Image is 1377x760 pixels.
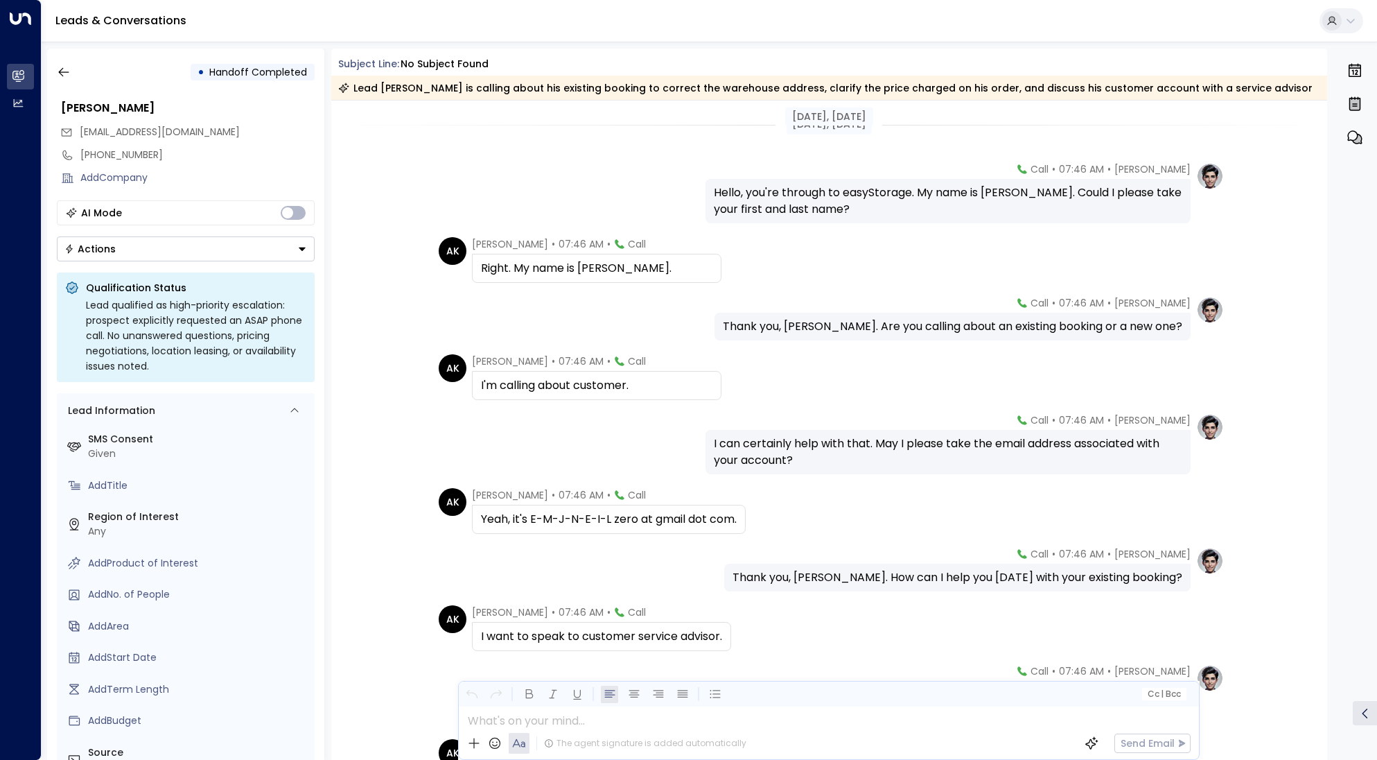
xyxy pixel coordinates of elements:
span: • [1107,664,1111,678]
button: Redo [487,686,505,703]
button: Undo [463,686,480,703]
span: • [1107,413,1111,427]
label: Region of Interest [88,510,309,524]
span: • [552,354,555,368]
span: 07:46 AM [559,237,604,251]
span: 07:46 AM [1059,547,1104,561]
span: • [1052,162,1055,176]
div: [PHONE_NUMBER] [80,148,315,162]
label: Source [88,745,309,760]
span: Call [628,354,646,368]
div: Right. My name is [PERSON_NAME]. [481,260,712,277]
span: 07:46 AM [1059,664,1104,678]
div: No subject found [401,57,489,71]
div: Thank you, [PERSON_NAME]. How can I help you [DATE] with your existing booking? [733,569,1182,586]
img: profile-logo.png [1196,664,1224,692]
span: • [607,354,611,368]
div: AddBudget [88,714,309,728]
span: • [552,488,555,502]
span: • [1052,664,1055,678]
span: • [1052,296,1055,310]
span: Call [628,237,646,251]
label: SMS Consent [88,432,309,447]
span: [PERSON_NAME] [1114,162,1191,176]
span: • [1107,547,1111,561]
img: profile-logo.png [1196,296,1224,324]
span: Call [628,605,646,619]
div: AI Mode [81,206,122,220]
span: 07:46 AM [1059,413,1104,427]
span: • [607,488,611,502]
div: [PERSON_NAME] [61,100,315,116]
div: AddStart Date [88,650,309,665]
span: 07:46 AM [559,488,604,502]
div: • [198,60,204,85]
div: AK [439,605,466,633]
p: Qualification Status [86,281,306,295]
span: Handoff Completed [209,65,307,79]
div: Lead Information [63,404,155,418]
div: AK [439,237,466,265]
span: • [607,605,611,619]
div: Thank you, [PERSON_NAME]. Are you calling about an existing booking or a new one? [723,318,1182,335]
div: Button group with a nested menu [57,236,315,261]
div: I can certainly help with that. May I please take the email address associated with your account? [714,435,1182,469]
div: AddCompany [80,171,315,185]
span: [PERSON_NAME] [1114,664,1191,678]
div: [DATE], [DATE] [785,107,873,126]
div: AddArea [88,619,309,634]
div: AddTitle [88,478,309,493]
div: AddTerm Length [88,682,309,697]
span: • [552,605,555,619]
img: profile-logo.png [1196,413,1224,441]
span: Call [1030,296,1049,310]
div: Given [88,447,309,461]
div: AK [439,354,466,382]
span: [PERSON_NAME] [472,605,548,619]
div: AddNo. of People [88,587,309,602]
span: [PERSON_NAME] [1114,413,1191,427]
div: AK [439,488,466,516]
span: 07:46 AM [1059,296,1104,310]
span: Call [1030,413,1049,427]
span: [EMAIL_ADDRESS][DOMAIN_NAME] [80,125,240,139]
span: 07:46 AM [559,354,604,368]
span: 07:46 AM [1059,162,1104,176]
span: [PERSON_NAME] [472,488,548,502]
span: Call [1030,664,1049,678]
button: Actions [57,236,315,261]
div: The agent signature is added automatically [544,737,746,750]
div: I'm calling about customer. [481,377,712,394]
span: [PERSON_NAME] [1114,547,1191,561]
span: Call [1030,162,1049,176]
div: Any [88,524,309,539]
img: profile-logo.png [1196,547,1224,575]
span: [PERSON_NAME] [472,354,548,368]
div: AddProduct of Interest [88,556,309,571]
span: Subject Line: [338,57,399,71]
div: Hello, you're through to easyStorage. My name is [PERSON_NAME]. Could I please take your first an... [714,184,1182,218]
span: • [1052,547,1055,561]
span: emjneil0@gmail.com [80,125,240,139]
span: Call [1030,547,1049,561]
span: [PERSON_NAME] [472,237,548,251]
img: profile-logo.png [1196,162,1224,190]
span: • [1107,296,1111,310]
span: • [1052,413,1055,427]
span: [PERSON_NAME] [1114,296,1191,310]
div: Lead [PERSON_NAME] is calling about his existing booking to correct the warehouse address, clarif... [338,81,1313,95]
a: Leads & Conversations [55,12,186,28]
span: • [1107,162,1111,176]
span: Cc Bcc [1148,689,1181,699]
span: Call [628,488,646,502]
span: • [552,237,555,251]
button: Cc|Bcc [1142,688,1186,701]
div: Yeah, it's E-M-J-N-E-I-L zero at gmail dot com. [481,511,737,528]
div: Actions [64,243,116,255]
div: I want to speak to customer service advisor. [481,628,722,645]
span: | [1161,689,1164,699]
span: 07:46 AM [559,605,604,619]
span: • [607,237,611,251]
div: Lead qualified as high-priority escalation: prospect explicitly requested an ASAP phone call. No ... [86,297,306,374]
